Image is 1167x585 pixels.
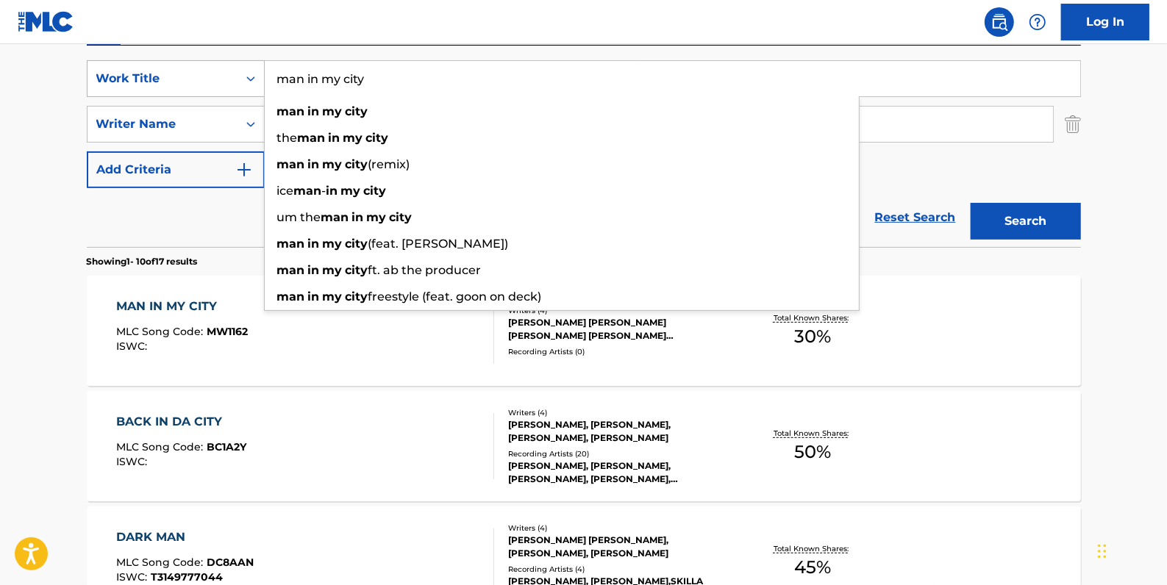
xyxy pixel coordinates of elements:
[87,151,265,188] button: Add Criteria
[1098,529,1107,573] div: Drag
[364,184,387,198] strong: city
[116,298,248,315] div: MAN IN MY CITY
[1093,514,1167,585] iframe: Chat Widget
[116,455,151,468] span: ISWC :
[1061,4,1149,40] a: Log In
[207,440,246,453] span: BC1A2Y
[116,325,207,338] span: MLC Song Code :
[346,237,368,251] strong: city
[508,407,730,418] div: Writers ( 4 )
[116,570,151,584] span: ISWC :
[868,201,963,234] a: Reset Search
[326,184,338,198] strong: in
[277,210,321,224] span: um the
[323,237,343,251] strong: my
[116,413,246,431] div: BACK IN DA CITY
[368,157,410,171] span: (remix)
[341,184,361,198] strong: my
[1065,106,1081,143] img: Delete Criterion
[294,184,322,198] strong: man
[508,564,730,575] div: Recording Artists ( 4 )
[87,276,1081,386] a: MAN IN MY CITYMLC Song Code:MW1162ISWC:Writers (4)[PERSON_NAME] [PERSON_NAME] [PERSON_NAME] [PERS...
[368,263,482,277] span: ft. ab the producer
[508,346,730,357] div: Recording Artists ( 0 )
[87,255,198,268] p: Showing 1 - 10 of 17 results
[308,263,320,277] strong: in
[151,570,223,584] span: T3149777044
[366,131,389,145] strong: city
[116,528,254,546] div: DARK MAN
[390,210,413,224] strong: city
[794,323,831,350] span: 30 %
[207,325,248,338] span: MW1162
[277,104,305,118] strong: man
[508,418,730,445] div: [PERSON_NAME], [PERSON_NAME], [PERSON_NAME], [PERSON_NAME]
[991,13,1008,31] img: search
[971,203,1081,240] button: Search
[343,131,363,145] strong: my
[277,263,305,277] strong: man
[774,312,852,323] p: Total Known Shares:
[277,157,305,171] strong: man
[116,340,151,353] span: ISWC :
[329,131,340,145] strong: in
[116,440,207,453] span: MLC Song Code :
[87,391,1081,501] a: BACK IN DA CITYMLC Song Code:BC1A2YISWC:Writers (4)[PERSON_NAME], [PERSON_NAME], [PERSON_NAME], [...
[346,263,368,277] strong: city
[96,70,229,87] div: Work Title
[96,115,229,133] div: Writer Name
[323,157,343,171] strong: my
[277,290,305,304] strong: man
[323,290,343,304] strong: my
[508,316,730,342] div: [PERSON_NAME] [PERSON_NAME] [PERSON_NAME] [PERSON_NAME] [PERSON_NAME]
[308,104,320,118] strong: in
[308,157,320,171] strong: in
[346,104,368,118] strong: city
[774,543,852,554] p: Total Known Shares:
[508,448,730,459] div: Recording Artists ( 20 )
[1023,7,1052,37] div: Help
[774,428,852,439] p: Total Known Shares:
[277,237,305,251] strong: man
[298,131,326,145] strong: man
[235,161,253,179] img: 9d2ae6d4665cec9f34b9.svg
[346,290,368,304] strong: city
[323,263,343,277] strong: my
[277,184,294,198] span: ice
[1029,13,1046,31] img: help
[352,210,364,224] strong: in
[322,184,326,198] span: -
[985,7,1014,37] a: Public Search
[794,439,831,465] span: 50 %
[794,554,831,581] span: 45 %
[368,290,542,304] span: freestyle (feat. goon on deck)
[321,210,349,224] strong: man
[368,237,509,251] span: (feat. [PERSON_NAME])
[323,104,343,118] strong: my
[87,60,1081,247] form: Search Form
[367,210,387,224] strong: my
[308,290,320,304] strong: in
[207,556,254,569] span: DC8AAN
[508,459,730,486] div: [PERSON_NAME], [PERSON_NAME], [PERSON_NAME], [PERSON_NAME], [PERSON_NAME]
[277,131,298,145] span: the
[308,237,320,251] strong: in
[116,556,207,569] span: MLC Song Code :
[508,523,730,534] div: Writers ( 4 )
[18,11,74,32] img: MLC Logo
[508,534,730,560] div: [PERSON_NAME] [PERSON_NAME], [PERSON_NAME], [PERSON_NAME]
[346,157,368,171] strong: city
